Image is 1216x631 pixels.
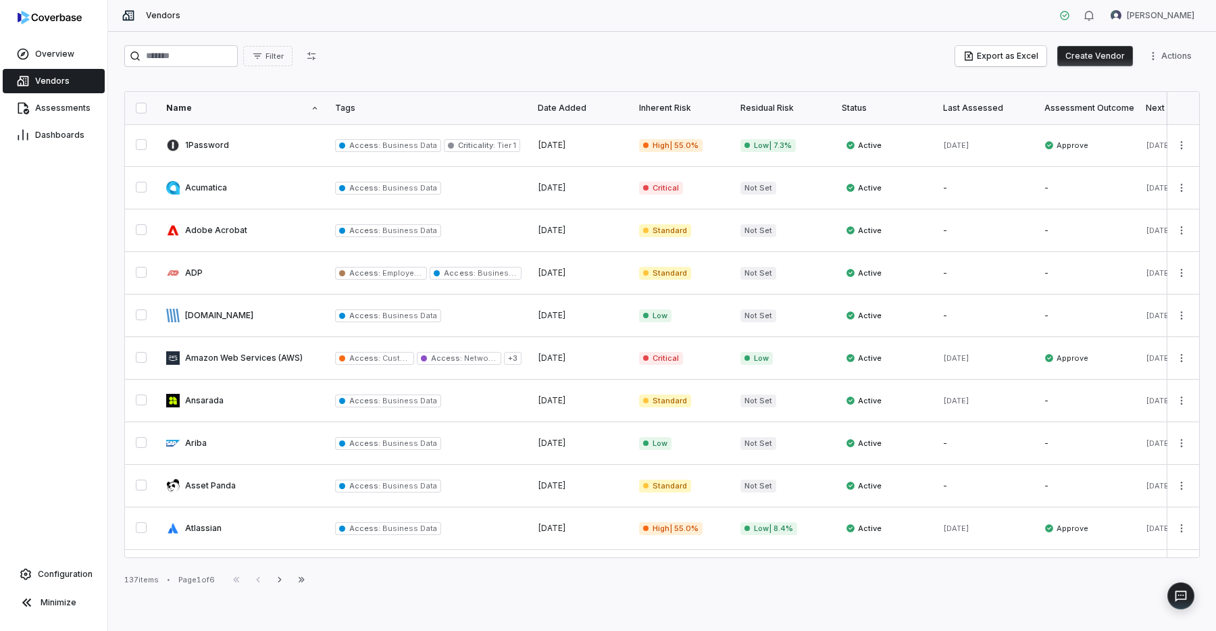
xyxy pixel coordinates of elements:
[538,480,566,490] span: [DATE]
[639,522,703,535] span: High | 55.0%
[41,597,76,608] span: Minimize
[639,309,672,322] span: Low
[167,575,170,584] div: •
[1171,263,1192,283] button: More actions
[935,422,1036,465] td: -
[1036,167,1138,209] td: -
[495,141,516,150] span: Tier 1
[349,183,380,193] span: Access :
[146,10,180,21] span: Vendors
[265,51,284,61] span: Filter
[639,182,683,195] span: Critical
[349,141,380,150] span: Access :
[639,224,691,237] span: Standard
[639,395,691,407] span: Standard
[1146,268,1172,278] span: [DATE]
[1171,305,1192,326] button: More actions
[846,310,882,321] span: Active
[1146,524,1172,533] span: [DATE]
[3,42,105,66] a: Overview
[1036,550,1138,592] td: -
[349,481,380,490] span: Access :
[740,182,776,195] span: Not Set
[380,438,436,448] span: Business Data
[1171,220,1192,241] button: More actions
[35,130,84,141] span: Dashboards
[380,353,437,363] span: Customer Data
[380,141,436,150] span: Business Data
[538,182,566,193] span: [DATE]
[1111,10,1121,21] img: Mike Lewis avatar
[1057,46,1133,66] button: Create Vendor
[243,46,293,66] button: Filter
[1036,465,1138,507] td: -
[538,310,566,320] span: [DATE]
[380,481,436,490] span: Business Data
[639,352,683,365] span: Critical
[740,224,776,237] span: Not Set
[740,103,826,113] div: Residual Risk
[846,480,882,491] span: Active
[846,438,882,449] span: Active
[740,437,776,450] span: Not Set
[476,268,532,278] span: Business Data
[740,309,776,322] span: Not Set
[943,141,969,150] span: [DATE]
[1171,178,1192,198] button: More actions
[740,522,797,535] span: Low | 8.4%
[538,395,566,405] span: [DATE]
[349,268,380,278] span: Access :
[349,438,380,448] span: Access :
[178,575,215,585] div: Page 1 of 6
[842,103,927,113] div: Status
[846,353,882,363] span: Active
[1171,476,1192,496] button: More actions
[349,353,380,363] span: Access :
[1171,135,1192,155] button: More actions
[943,353,969,363] span: [DATE]
[504,352,522,365] span: + 3
[380,183,436,193] span: Business Data
[3,123,105,147] a: Dashboards
[1044,103,1130,113] div: Assessment Outcome
[538,353,566,363] span: [DATE]
[639,437,672,450] span: Low
[943,103,1028,113] div: Last Assessed
[1171,348,1192,368] button: More actions
[740,352,773,365] span: Low
[955,46,1046,66] button: Export as Excel
[335,103,522,113] div: Tags
[846,523,882,534] span: Active
[1146,141,1172,150] span: [DATE]
[846,395,882,406] span: Active
[1036,209,1138,252] td: -
[1146,438,1172,448] span: [DATE]
[1171,518,1192,538] button: More actions
[380,396,436,405] span: Business Data
[1146,311,1172,320] span: [DATE]
[380,268,437,278] span: Employee Data
[458,141,495,150] span: Criticality :
[1036,422,1138,465] td: -
[380,311,436,320] span: Business Data
[5,589,102,616] button: Minimize
[124,575,159,585] div: 137 items
[380,524,436,533] span: Business Data
[740,480,776,493] span: Not Set
[1146,396,1172,405] span: [DATE]
[3,69,105,93] a: Vendors
[846,268,882,278] span: Active
[935,209,1036,252] td: -
[166,103,319,113] div: Name
[349,396,380,405] span: Access :
[1103,5,1202,26] button: Mike Lewis avatar[PERSON_NAME]
[538,225,566,235] span: [DATE]
[462,353,526,363] span: Network Access
[1036,252,1138,295] td: -
[380,226,436,235] span: Business Data
[38,569,93,580] span: Configuration
[935,252,1036,295] td: -
[1171,390,1192,411] button: More actions
[935,465,1036,507] td: -
[431,353,462,363] span: Access :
